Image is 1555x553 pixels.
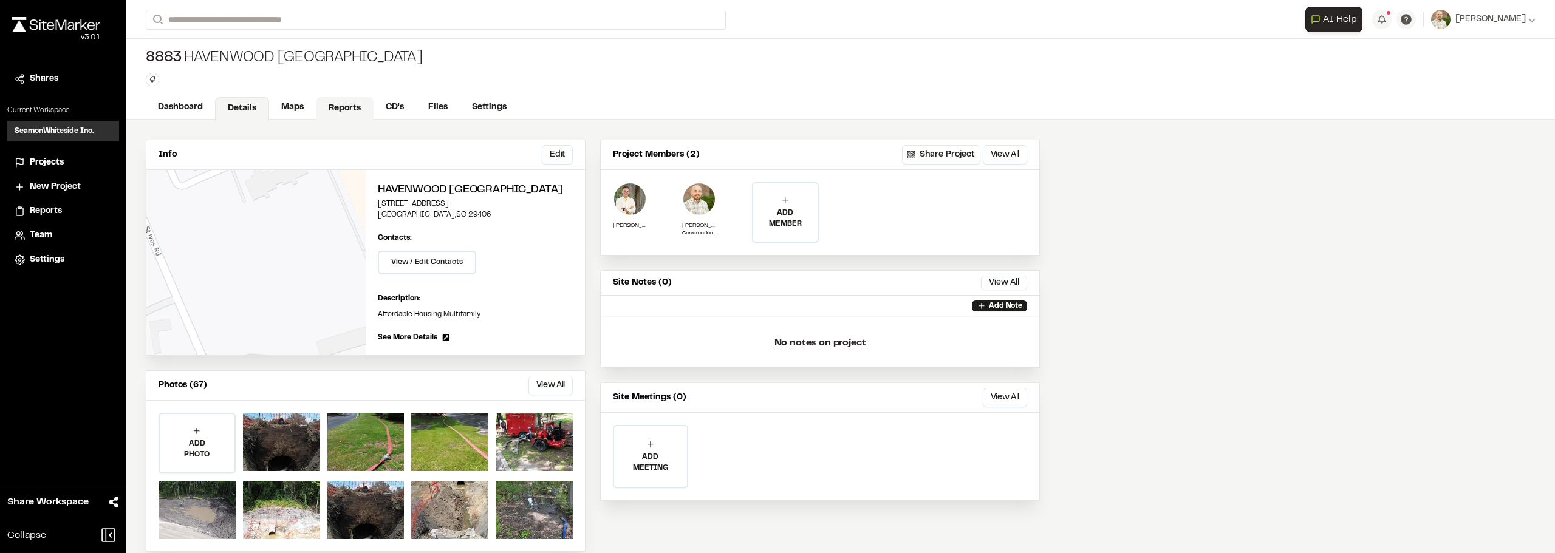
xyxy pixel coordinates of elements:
[460,96,519,119] a: Settings
[146,49,182,68] span: 8883
[613,221,647,230] p: [PERSON_NAME]
[378,209,573,220] p: [GEOGRAPHIC_DATA] , SC 29406
[613,148,700,161] p: Project Members (2)
[1305,7,1362,32] button: Open AI Assistant
[146,49,423,68] div: Havenwood [GEOGRAPHIC_DATA]
[378,182,573,198] h2: Havenwood [GEOGRAPHIC_DATA]
[1431,10,1451,29] img: User
[989,300,1022,311] p: Add Note
[682,182,716,216] img: Sinuhe Perez
[416,96,460,119] a: Files
[30,205,62,218] span: Reports
[159,148,177,161] p: Info
[983,388,1027,407] button: View All
[30,72,58,86] span: Shares
[12,17,100,32] img: rebrand.png
[378,198,573,209] p: [STREET_ADDRESS]
[542,145,573,165] button: Edit
[1455,13,1526,26] span: [PERSON_NAME]
[7,495,89,509] span: Share Workspace
[682,221,716,230] p: [PERSON_NAME]
[613,182,647,216] img: Jake Wastler
[610,324,1030,362] p: No notes on project
[146,10,168,30] button: Search
[30,156,64,169] span: Projects
[159,379,207,392] p: Photos (67)
[15,229,112,242] a: Team
[146,73,159,86] button: Edit Tags
[374,96,416,119] a: CD's
[753,208,818,229] p: ADD MEMBER
[30,253,64,266] span: Settings
[682,230,716,237] p: Construction Administration Field Representative
[378,251,476,274] button: View / Edit Contacts
[215,97,269,120] a: Details
[15,180,112,194] a: New Project
[378,309,573,320] p: Affordable Housing Multifamily
[15,156,112,169] a: Projects
[15,253,112,266] a: Settings
[1323,12,1357,27] span: AI Help
[146,96,215,119] a: Dashboard
[1305,7,1367,32] div: Open AI Assistant
[30,229,52,242] span: Team
[378,332,437,343] span: See More Details
[613,391,686,404] p: Site Meetings (0)
[7,528,46,543] span: Collapse
[30,180,81,194] span: New Project
[378,293,573,304] p: Description:
[12,32,100,43] div: Oh geez...please don't...
[614,452,687,473] p: ADD MEETING
[316,97,374,120] a: Reports
[613,276,672,290] p: Site Notes (0)
[15,205,112,218] a: Reports
[378,232,412,243] p: Contacts:
[7,105,119,116] p: Current Workspace
[983,145,1027,165] button: View All
[528,376,573,395] button: View All
[981,276,1027,290] button: View All
[269,96,316,119] a: Maps
[1431,10,1536,29] button: [PERSON_NAME]
[160,438,234,460] p: ADD PHOTO
[15,72,112,86] a: Shares
[15,126,94,137] h3: SeamonWhiteside Inc.
[902,145,980,165] button: Share Project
